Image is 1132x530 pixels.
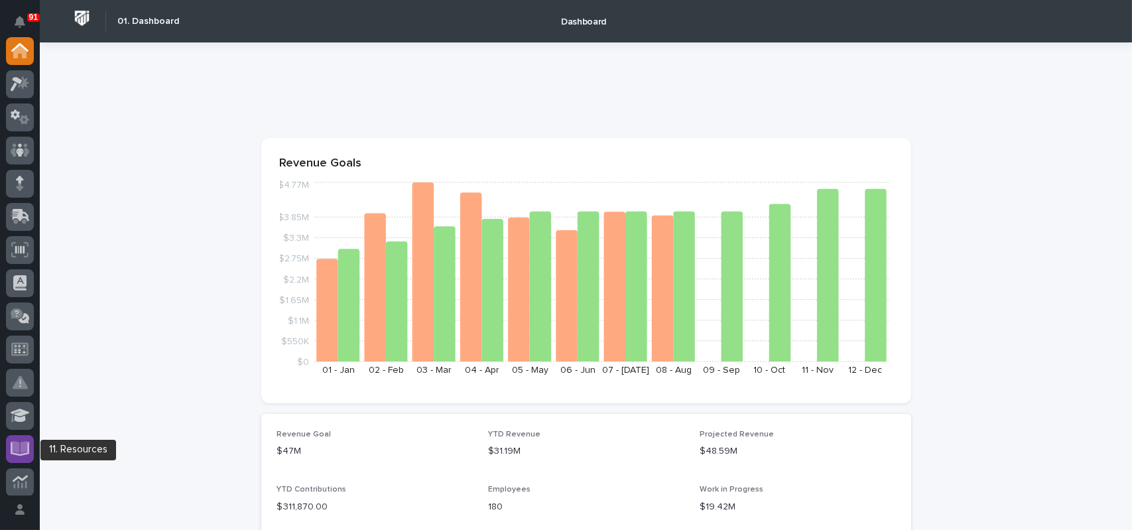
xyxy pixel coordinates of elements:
[416,365,452,375] text: 03 - Mar
[488,431,540,438] span: YTD Revenue
[488,444,684,458] p: $31.19M
[117,16,179,27] h2: 01. Dashboard
[700,500,895,514] p: $19.42M
[511,365,548,375] text: 05 - May
[288,316,309,325] tspan: $1.1M
[280,157,893,171] p: Revenue Goals
[70,6,94,31] img: Workspace Logo
[560,365,595,375] text: 06 - Jun
[602,365,649,375] text: 07 - [DATE]
[297,358,309,367] tspan: $0
[283,233,309,243] tspan: $3.3M
[322,365,354,375] text: 01 - Jan
[281,336,309,346] tspan: $550K
[279,254,309,263] tspan: $2.75M
[753,365,785,375] text: 10 - Oct
[703,365,740,375] text: 09 - Sep
[848,365,882,375] text: 12 - Dec
[369,365,404,375] text: 02 - Feb
[279,295,309,304] tspan: $1.65M
[278,213,309,222] tspan: $3.85M
[277,444,473,458] p: $47M
[488,486,531,494] span: Employees
[801,365,833,375] text: 11 - Nov
[283,275,309,284] tspan: $2.2M
[17,16,34,37] div: Notifications91
[277,500,473,514] p: $ 311,870.00
[278,180,309,190] tspan: $4.77M
[464,365,499,375] text: 04 - Apr
[700,444,895,458] p: $48.59M
[700,431,774,438] span: Projected Revenue
[655,365,691,375] text: 08 - Aug
[700,486,763,494] span: Work in Progress
[29,13,38,22] p: 91
[277,431,332,438] span: Revenue Goal
[6,8,34,36] button: Notifications
[277,486,347,494] span: YTD Contributions
[488,500,684,514] p: 180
